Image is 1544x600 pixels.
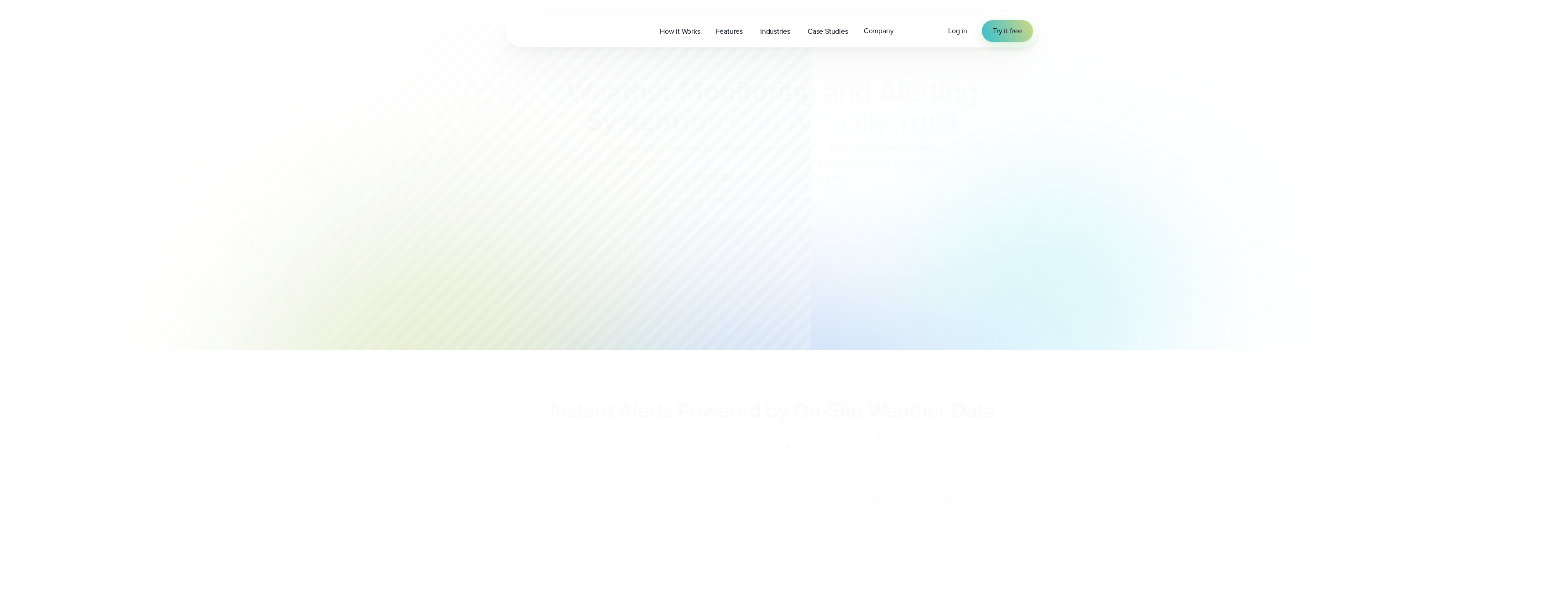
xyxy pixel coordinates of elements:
span: Case Studies [808,26,848,37]
a: Case Studies [800,22,856,41]
span: How it Works [660,26,700,37]
a: Log in [948,26,967,36]
span: Company [864,26,894,36]
span: Industries [760,26,790,37]
span: Try it free [993,26,1022,36]
a: How it Works [652,22,708,41]
a: Try it free [982,20,1033,42]
span: Features [716,26,743,37]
